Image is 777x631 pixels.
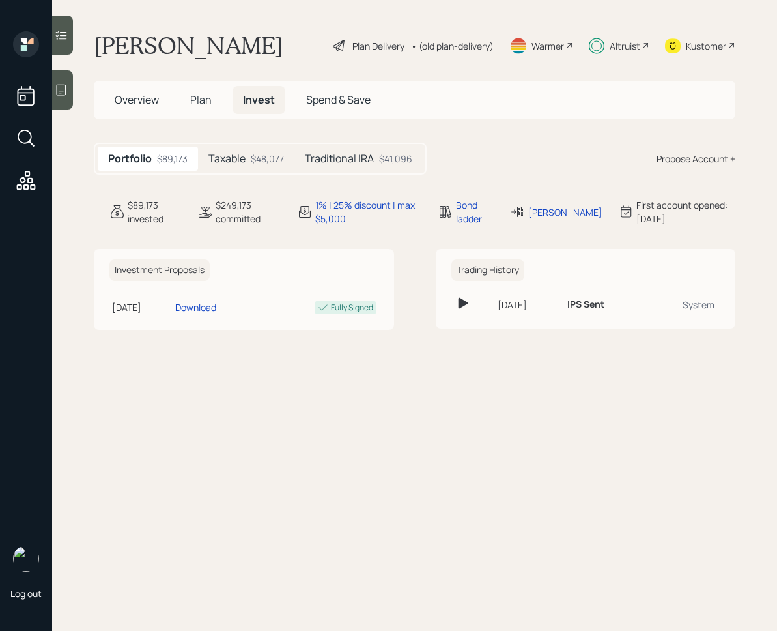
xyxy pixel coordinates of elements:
div: 1% | 25% discount | max $5,000 [315,198,422,226]
div: $48,077 [251,152,284,166]
div: Plan Delivery [352,39,404,53]
div: Log out [10,587,42,600]
h5: Taxable [208,153,246,165]
div: $89,173 [157,152,188,166]
h6: IPS Sent [567,299,604,310]
div: Propose Account + [657,152,735,166]
div: $89,173 invested [128,198,182,226]
div: Download [175,301,216,314]
h6: Investment Proposals [109,259,210,281]
h6: Trading History [451,259,524,281]
div: [DATE] [112,301,170,314]
div: Fully Signed [331,302,373,314]
span: Overview [115,93,159,107]
div: $41,096 [379,152,412,166]
div: System [651,298,714,312]
div: Altruist [610,39,640,53]
img: retirable_logo.png [13,546,39,572]
div: [PERSON_NAME] [528,205,602,219]
div: First account opened: [DATE] [636,198,735,226]
div: Kustomer [686,39,726,53]
div: Warmer [531,39,564,53]
span: Plan [190,93,212,107]
span: Spend & Save [306,93,371,107]
h5: Portfolio [108,153,152,165]
div: [DATE] [498,298,557,312]
div: Bond ladder [456,198,494,226]
span: Invest [243,93,275,107]
div: $249,173 committed [216,198,281,226]
h5: Traditional IRA [305,153,374,165]
h1: [PERSON_NAME] [94,31,283,60]
div: • (old plan-delivery) [411,39,494,53]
